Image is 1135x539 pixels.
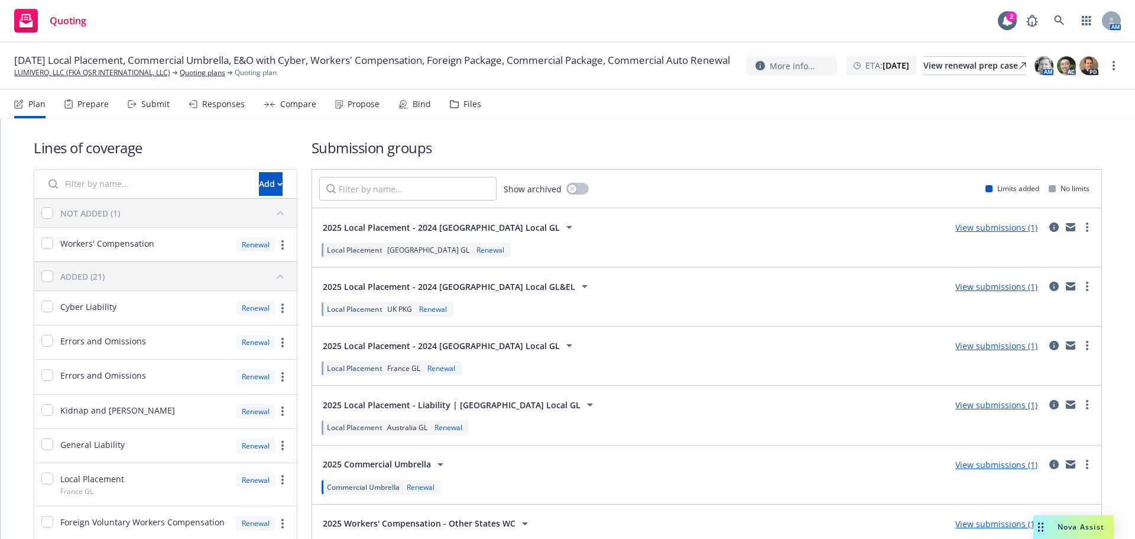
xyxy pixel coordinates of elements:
[955,340,1037,351] a: View submissions (1)
[275,438,290,453] a: more
[236,335,275,350] div: Renewal
[60,207,120,220] div: NOT ADDED (1)
[1063,279,1078,293] a: mail
[259,172,283,196] button: Add
[275,301,290,315] a: more
[236,301,275,315] div: Renewal
[985,183,1039,193] div: Limits added
[1075,9,1098,33] a: Switch app
[319,215,580,239] button: 2025 Local Placement - 2024 [GEOGRAPHIC_DATA] Local GL
[323,280,575,293] span: 2025 Local Placement - 2024 [GEOGRAPHIC_DATA] Local GL&EL
[60,404,175,417] span: Kidnap and [PERSON_NAME]
[1080,457,1094,472] a: more
[413,99,431,109] div: Bind
[280,99,316,109] div: Compare
[60,204,290,222] button: NOT ADDED (1)
[1049,183,1089,193] div: No limits
[1063,338,1078,353] a: mail
[319,177,497,201] input: Filter by name...
[1048,9,1071,33] a: Search
[323,517,515,530] span: 2025 Workers' Compensation - Other States WC
[1047,338,1061,353] a: circleInformation
[235,67,277,78] span: Quoting plan
[955,459,1037,470] a: View submissions (1)
[463,99,481,109] div: Files
[1035,56,1053,75] img: photo
[432,422,465,433] div: Renewal
[319,453,451,476] button: 2025 Commercial Umbrella
[236,369,275,384] div: Renewal
[387,363,420,373] span: France GL
[275,238,290,252] a: more
[1047,457,1061,472] a: circleInformation
[202,99,245,109] div: Responses
[327,422,382,433] span: Local Placement
[387,422,427,433] span: Australia GL
[327,363,382,373] span: Local Placement
[60,335,146,347] span: Errors and Omissions
[60,438,125,451] span: General Liability
[319,334,580,357] button: 2025 Local Placement - 2024 [GEOGRAPHIC_DATA] Local GL
[327,304,382,314] span: Local Placement
[883,60,909,71] strong: [DATE]
[474,245,507,255] div: Renewal
[1080,279,1094,293] a: more
[312,138,1102,157] h1: Submission groups
[236,516,275,531] div: Renewal
[387,304,412,314] span: UK PKG
[387,245,469,255] span: [GEOGRAPHIC_DATA] GL
[1063,220,1078,234] a: mail
[1080,398,1094,412] a: more
[923,56,1026,75] a: View renewal prep case
[60,267,290,286] button: ADDED (21)
[1107,59,1121,73] a: more
[955,222,1037,233] a: View submissions (1)
[14,53,730,67] span: [DATE] Local Placement, Commercial Umbrella, E&O with Cyber, Workers' Compensation, Foreign Packa...
[417,304,449,314] div: Renewal
[259,173,283,195] div: Add
[955,399,1037,411] a: View submissions (1)
[60,237,154,250] span: Workers' Compensation
[404,482,437,492] div: Renewal
[1063,457,1078,472] a: mail
[1080,220,1094,234] a: more
[1006,11,1017,22] div: 2
[348,99,380,109] div: Propose
[60,301,116,313] span: Cyber Liability
[28,99,46,109] div: Plan
[275,335,290,350] a: more
[60,486,93,496] span: France GL
[9,4,91,37] a: Quoting
[865,59,909,72] span: ETA :
[275,517,290,531] a: more
[327,482,400,492] span: Commercial Umbrella
[34,138,297,157] h1: Lines of coverage
[1033,515,1048,539] div: Drag to move
[236,404,275,419] div: Renewal
[1063,398,1078,412] a: mail
[1080,338,1094,353] a: more
[319,275,595,298] button: 2025 Local Placement - 2024 [GEOGRAPHIC_DATA] Local GL&EL
[1057,56,1076,75] img: photo
[504,183,562,195] span: Show archived
[1033,515,1114,539] button: Nova Assist
[923,57,1026,75] div: View renewal prep case
[77,99,109,109] div: Prepare
[323,458,431,470] span: 2025 Commercial Umbrella
[41,172,252,196] input: Filter by name...
[275,404,290,418] a: more
[60,516,225,528] span: Foreign Voluntary Workers Compensation
[1047,279,1061,293] a: circleInformation
[60,270,105,283] div: ADDED (21)
[323,399,581,411] span: 2025 Local Placement - Liability | [GEOGRAPHIC_DATA] Local GL
[1047,220,1061,234] a: circleInformation
[323,340,560,352] span: 2025 Local Placement - 2024 [GEOGRAPHIC_DATA] Local GL
[180,67,225,78] a: Quoting plans
[275,473,290,487] a: more
[141,99,170,109] div: Submit
[955,281,1037,292] a: View submissions (1)
[1079,56,1098,75] img: photo
[1058,522,1104,532] span: Nova Assist
[327,245,382,255] span: Local Placement
[1020,9,1044,33] a: Report a Bug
